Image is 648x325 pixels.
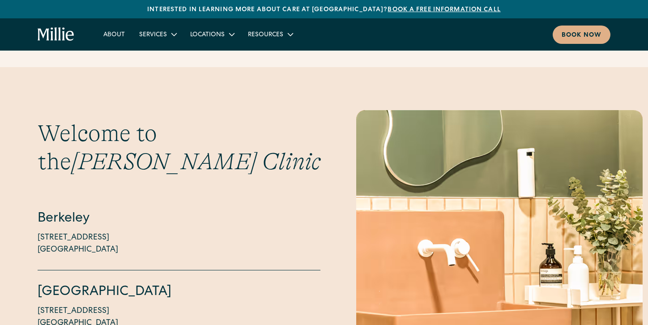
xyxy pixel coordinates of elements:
p: [STREET_ADDRESS] [GEOGRAPHIC_DATA] [38,232,118,256]
a: Book a free information call [388,7,500,13]
div: Resources [248,30,283,40]
div: Locations [183,27,241,42]
div: Resources [241,27,299,42]
div: Locations [190,30,225,40]
a: Book now [553,26,610,44]
h3: Welcome to the [38,120,320,175]
a: [STREET_ADDRESS][GEOGRAPHIC_DATA] [38,232,118,256]
span: [PERSON_NAME] Clinic [71,148,320,175]
h4: [GEOGRAPHIC_DATA] [38,283,320,302]
a: About [96,27,132,42]
h4: Berkeley [38,210,320,228]
div: Services [132,27,183,42]
a: home [38,27,75,42]
div: Services [139,30,167,40]
div: Book now [562,31,601,40]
